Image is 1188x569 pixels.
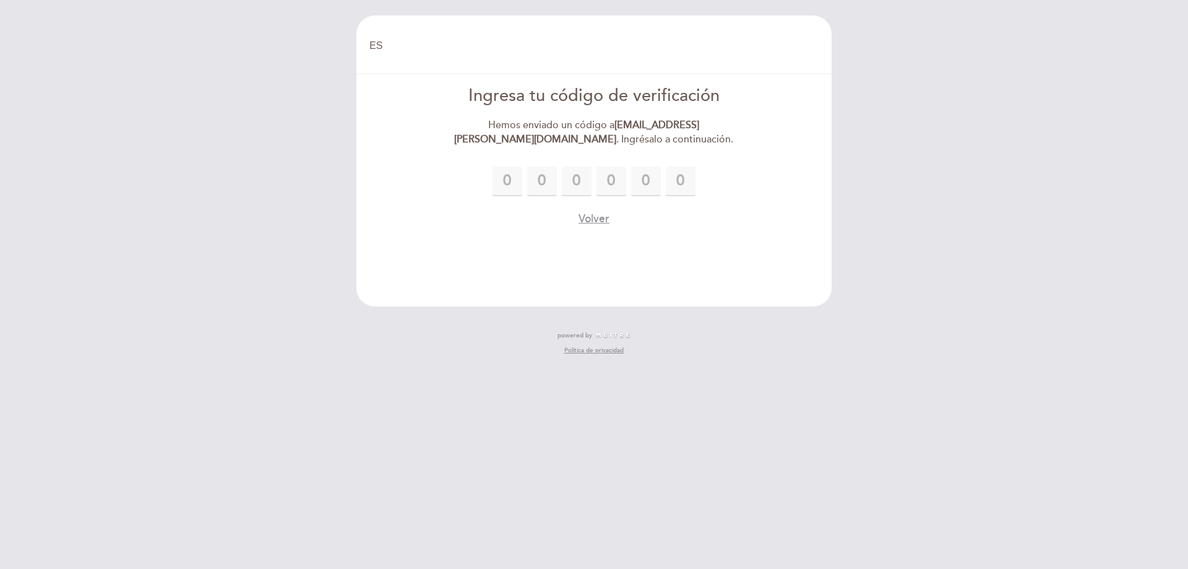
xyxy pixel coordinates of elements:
[557,331,631,340] a: powered by
[596,167,626,196] input: 0
[527,167,557,196] input: 0
[562,167,592,196] input: 0
[493,167,522,196] input: 0
[631,167,661,196] input: 0
[595,332,631,339] img: MEITRE
[666,167,695,196] input: 0
[557,331,592,340] span: powered by
[454,119,699,146] strong: [EMAIL_ADDRESS][PERSON_NAME][DOMAIN_NAME]
[579,211,609,227] button: Volver
[452,118,736,147] div: Hemos enviado un código a . Ingrésalo a continuación.
[564,346,624,355] a: Política de privacidad
[452,84,736,108] div: Ingresa tu código de verificación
